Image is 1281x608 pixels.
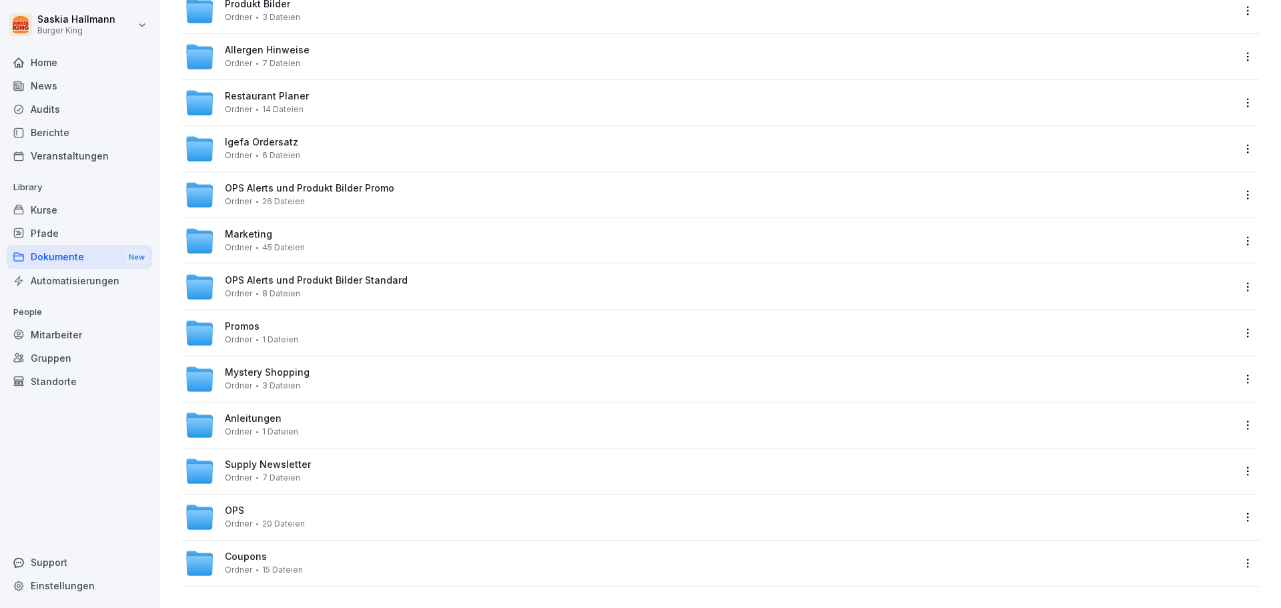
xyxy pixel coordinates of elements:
span: Supply Newsletter [225,459,311,471]
a: Automatisierungen [7,269,152,292]
span: 3 Dateien [262,13,300,22]
span: 8 Dateien [262,289,300,298]
span: Ordner [225,427,252,436]
a: DokumenteNew [7,245,152,270]
span: Ordner [225,519,252,529]
a: Mystery ShoppingOrdner3 Dateien [181,356,1238,402]
span: Ordner [225,243,252,252]
div: New [125,250,148,265]
p: People [7,302,152,323]
span: Marketing [225,229,272,240]
span: Ordner [225,59,252,68]
p: Library [7,177,152,198]
a: Audits [7,97,152,121]
span: Ordner [225,473,252,483]
span: 14 Dateien [262,105,304,114]
span: Ordner [225,565,252,575]
a: OPS Alerts und Produkt Bilder PromoOrdner26 Dateien [181,172,1238,218]
span: 6 Dateien [262,151,300,160]
a: Supply NewsletterOrdner7 Dateien [181,448,1238,494]
a: OPSOrdner20 Dateien [181,495,1238,540]
span: Coupons [225,551,267,563]
span: Ordner [225,381,252,390]
a: CouponsOrdner15 Dateien [181,541,1238,586]
a: Igefa OrdersatzOrdner6 Dateien [181,126,1238,172]
a: Pfade [7,222,152,245]
a: Gruppen [7,346,152,370]
span: 1 Dateien [262,427,298,436]
span: Ordner [225,335,252,344]
span: OPS Alerts und Produkt Bilder Standard [225,275,408,286]
span: Promos [225,321,260,332]
a: Standorte [7,370,152,393]
span: OPS Alerts und Produkt Bilder Promo [225,183,394,194]
a: OPS Alerts und Produkt Bilder StandardOrdner8 Dateien [181,264,1238,310]
span: Mystery Shopping [225,367,310,378]
p: Burger King [37,26,115,35]
span: OPS [225,505,244,517]
a: AnleitungenOrdner1 Dateien [181,402,1238,448]
span: Ordner [225,13,252,22]
a: News [7,74,152,97]
span: 7 Dateien [262,59,300,68]
a: Restaurant PlanerOrdner14 Dateien [181,80,1238,125]
span: Restaurant Planer [225,91,309,102]
a: MarketingOrdner45 Dateien [181,218,1238,264]
span: Ordner [225,105,252,114]
span: Igefa Ordersatz [225,137,298,148]
a: PromosOrdner1 Dateien [181,310,1238,356]
p: Saskia Hallmann [37,14,115,25]
div: Support [7,551,152,574]
span: Ordner [225,289,252,298]
span: Allergen Hinweise [225,45,310,56]
span: 1 Dateien [262,335,298,344]
a: Kurse [7,198,152,222]
span: 26 Dateien [262,197,305,206]
a: Home [7,51,152,74]
span: 7 Dateien [262,473,300,483]
span: Anleitungen [225,413,282,424]
a: Veranstaltungen [7,144,152,168]
span: Ordner [225,151,252,160]
span: 3 Dateien [262,381,300,390]
a: Berichte [7,121,152,144]
span: 20 Dateien [262,519,305,529]
a: Einstellungen [7,574,152,597]
span: 45 Dateien [262,243,305,252]
a: Mitarbeiter [7,323,152,346]
span: 15 Dateien [262,565,303,575]
div: Dokumente [7,245,152,270]
span: Ordner [225,197,252,206]
a: Allergen HinweiseOrdner7 Dateien [181,34,1238,79]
